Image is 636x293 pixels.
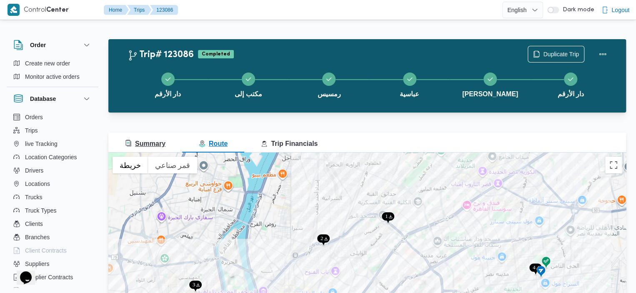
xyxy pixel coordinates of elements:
span: Truck Types [25,205,56,215]
button: Drivers [10,164,95,177]
button: live Tracking [10,137,95,150]
span: Trips [25,125,38,135]
span: Locations [25,179,50,189]
button: Supplier Contracts [10,270,95,284]
span: [PERSON_NAME] [462,89,518,99]
span: Clients [25,219,43,229]
button: دار الأرقم [531,63,611,106]
button: Trips [10,124,95,137]
b: Center [46,7,69,13]
button: Suppliers [10,257,95,270]
svg: Step 4 is complete [406,76,413,83]
span: Supplier Contracts [25,272,73,282]
span: Duplicate Trip [543,49,579,59]
span: Location Categories [25,152,77,162]
button: Home [104,5,129,15]
button: Location Categories [10,150,95,164]
button: عرض خريطة الشارع [113,157,148,173]
span: Dark mode [559,7,594,13]
button: Duplicate Trip [528,46,584,63]
button: Database [13,94,92,104]
h2: Trip# 123086 [128,50,194,60]
div: Database [7,110,98,291]
span: Suppliers [25,259,49,269]
h3: Order [30,40,46,50]
button: Create new order [10,57,95,70]
b: Completed [202,52,230,57]
span: Branches [25,232,50,242]
span: Summary [125,140,165,147]
span: Trip Financials [261,140,318,147]
button: Clients [10,217,95,230]
button: رمسيس [289,63,369,106]
button: دار الأرقم [128,63,208,106]
span: Drivers [25,165,43,175]
div: Order [7,57,98,87]
span: Logout [611,5,629,15]
span: Route [199,140,228,147]
span: Create new order [25,58,70,68]
svg: Step 3 is complete [326,76,332,83]
button: Truck Types [10,204,95,217]
span: رمسيس [317,89,341,99]
button: [PERSON_NAME] [450,63,530,106]
span: دار الأرقم [155,89,181,99]
span: live Tracking [25,139,58,149]
button: Client Contracts [10,244,95,257]
span: Trucks [25,192,42,202]
button: Monitor active orders [10,70,95,83]
button: Logout [598,2,633,18]
button: Branches [10,230,95,244]
svg: Step 6 is complete [567,76,574,83]
button: عباسية [369,63,450,106]
button: Trucks [10,190,95,204]
button: Actions [594,46,611,63]
button: تبديل إلى العرض ملء الشاشة [605,157,622,173]
span: Monitor active orders [25,72,80,82]
button: مكتب إلى [208,63,288,106]
img: X8yXhbKr1z7QwAAAABJRU5ErkJggg== [8,4,20,16]
span: عباسية [400,89,419,99]
span: دار الأرقم [558,89,584,99]
iframe: chat widget [8,260,35,285]
svg: Step 2 is complete [245,76,252,83]
button: Orders [10,110,95,124]
span: Orders [25,112,43,122]
svg: Step 1 is complete [165,76,171,83]
button: عرض صور القمر الصناعي [148,157,197,173]
button: Locations [10,177,95,190]
button: Order [13,40,92,50]
button: 123086 [150,5,178,15]
svg: Step 5 is complete [487,76,493,83]
span: مكتب إلى [235,89,262,99]
h3: Database [30,94,56,104]
button: Trips [127,5,151,15]
span: Completed [198,50,234,58]
span: Client Contracts [25,245,67,255]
